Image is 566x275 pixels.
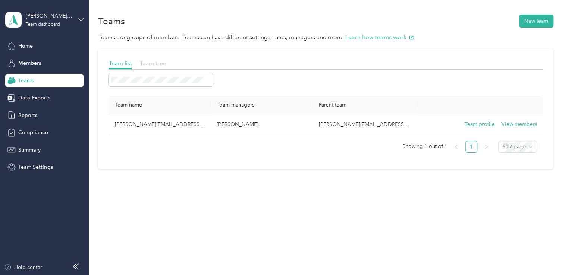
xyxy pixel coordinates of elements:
li: Next Page [480,141,492,153]
span: 50 / page [503,141,532,152]
button: left [450,141,462,153]
button: Learn how teams work [345,33,414,42]
div: [PERSON_NAME][EMAIL_ADDRESS][PERSON_NAME][DOMAIN_NAME] [26,12,72,20]
h1: Teams [98,17,125,25]
span: Team list [109,60,132,67]
li: Previous Page [450,141,462,153]
th: Team name [109,96,211,114]
a: 1 [466,141,477,152]
span: Team tree [139,60,166,67]
th: Team managers [211,96,313,114]
p: [PERSON_NAME] [217,120,307,129]
span: Teams [18,77,34,85]
button: Team profile [465,120,495,129]
button: Help center [4,263,42,271]
span: Members [18,59,41,67]
div: Page Size [498,141,537,153]
span: right [484,145,488,149]
th: Parent team [313,96,415,114]
p: Teams are groups of members. Teams can have different settings, rates, managers and more. [98,33,553,42]
td: candace.cole@convergint.com [313,114,415,135]
span: Team Settings [18,163,53,171]
button: View members [501,120,537,129]
iframe: Everlance-gr Chat Button Frame [524,233,566,275]
td: veronica.holmes@convergint.com [109,114,211,135]
button: New team [519,15,553,28]
div: Team dashboard [26,22,60,27]
span: Data Exports [18,94,50,102]
span: Summary [18,146,41,154]
li: 1 [465,141,477,153]
span: Showing 1 out of 1 [402,141,447,152]
span: Reports [18,111,37,119]
span: Home [18,42,33,50]
button: right [480,141,492,153]
span: left [454,145,459,149]
span: Compliance [18,129,48,136]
